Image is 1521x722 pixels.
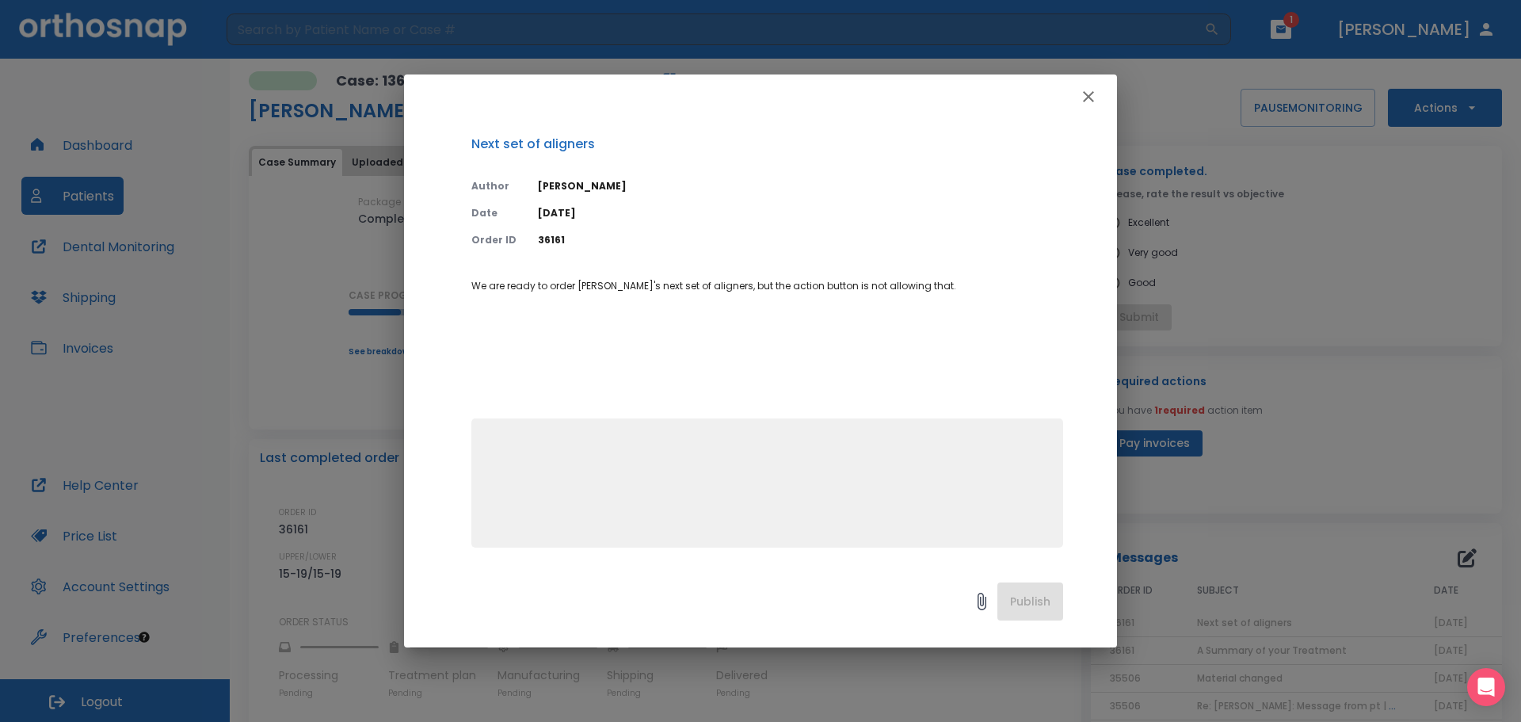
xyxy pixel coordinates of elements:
[471,135,1063,154] p: Next set of aligners
[471,279,956,292] span: We are ready to order [PERSON_NAME]'s next set of aligners, but the action button is not allowing...
[538,233,1063,247] p: 36161
[471,179,519,193] p: Author
[538,206,1063,220] p: [DATE]
[471,206,519,220] p: Date
[538,179,1063,193] p: [PERSON_NAME]
[1467,668,1505,706] div: Open Intercom Messenger
[471,233,519,247] p: Order ID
